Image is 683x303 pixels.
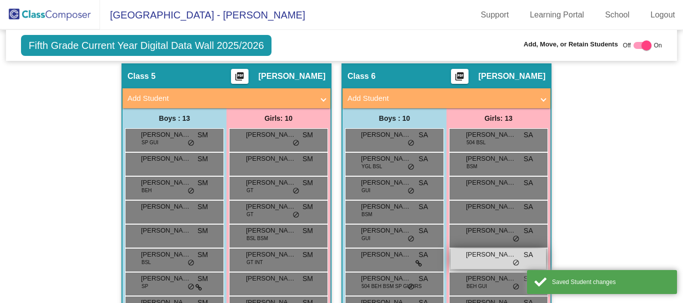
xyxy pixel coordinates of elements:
span: GT [246,211,253,218]
mat-icon: picture_as_pdf [453,71,465,85]
span: GT [246,187,253,194]
span: BSL BSM [246,235,268,242]
span: do_not_disturb_alt [187,187,194,195]
span: do_not_disturb_alt [187,139,194,147]
span: [PERSON_NAME] [361,202,411,212]
span: do_not_disturb_alt [292,187,299,195]
span: [PERSON_NAME] [141,202,191,212]
span: do_not_disturb_alt [407,235,414,243]
span: SA [418,226,428,236]
span: SA [523,154,533,164]
span: [PERSON_NAME] [246,226,296,236]
a: Learning Portal [522,7,592,23]
span: do_not_disturb_alt [292,211,299,219]
span: [PERSON_NAME] [246,130,296,140]
span: do_not_disturb_alt [512,259,519,267]
div: Saved Student changes [552,278,669,287]
span: [PERSON_NAME] [246,250,296,260]
span: do_not_disturb_alt [512,283,519,291]
div: Boys : 10 [342,108,446,128]
span: SA [418,202,428,212]
span: SM [197,202,208,212]
span: SA [523,274,533,284]
span: SM [197,250,208,260]
span: GT INT [246,259,263,266]
span: do_not_disturb_alt [407,163,414,171]
span: SM [197,226,208,236]
span: SM [302,274,313,284]
span: do_not_disturb_alt [187,283,194,291]
a: Support [473,7,517,23]
span: [PERSON_NAME] [246,274,296,284]
span: SA [418,274,428,284]
span: Fifth Grade Current Year Digital Data Wall 2025/2026 [21,35,271,56]
mat-panel-title: Add Student [127,93,313,104]
span: SP GUI [141,139,158,146]
span: [PERSON_NAME] [466,178,516,188]
span: 504 BSL [466,139,485,146]
span: [PERSON_NAME] [141,274,191,284]
span: [PERSON_NAME] [246,202,296,212]
span: BEH GUI [466,283,487,290]
span: do_not_disturb_alt [407,139,414,147]
span: GUI [361,187,370,194]
span: do_not_disturb_alt [407,283,414,291]
span: [PERSON_NAME] [141,154,191,164]
span: SM [197,154,208,164]
span: BEH [141,187,152,194]
span: BSM [361,211,372,218]
span: Add, Move, or Retain Students [523,39,618,49]
span: SM [302,250,313,260]
span: SM [302,178,313,188]
span: [GEOGRAPHIC_DATA] - [PERSON_NAME] [100,7,305,23]
button: Print Students Details [231,69,248,84]
mat-expansion-panel-header: Add Student [122,88,330,108]
span: [PERSON_NAME] [466,154,516,164]
span: GUI [361,235,370,242]
span: Class 6 [347,71,375,81]
span: SM [302,154,313,164]
span: SM [302,202,313,212]
span: [PERSON_NAME] [258,71,325,81]
span: SA [523,130,533,140]
span: SA [418,178,428,188]
span: SA [523,250,533,260]
span: [PERSON_NAME] [141,250,191,260]
a: Logout [642,7,683,23]
span: SM [302,130,313,140]
span: [PERSON_NAME] [478,71,545,81]
span: [PERSON_NAME] [361,130,411,140]
span: Class 5 [127,71,155,81]
span: [PERSON_NAME] [466,130,516,140]
span: do_not_disturb_alt [292,139,299,147]
span: BSL [141,259,151,266]
span: SM [197,178,208,188]
span: [PERSON_NAME] [361,250,411,260]
span: YGL BSL [361,163,382,170]
span: BSM [466,163,477,170]
div: Boys : 13 [122,108,226,128]
span: do_not_disturb_alt [407,187,414,195]
span: Off [623,41,631,50]
span: SA [418,250,428,260]
span: SP [141,283,148,290]
span: [PERSON_NAME] [361,178,411,188]
span: SA [523,226,533,236]
span: [PERSON_NAME] [246,154,296,164]
div: Girls: 13 [446,108,550,128]
span: On [654,41,662,50]
span: do_not_disturb_alt [187,259,194,267]
span: SA [418,130,428,140]
span: [PERSON_NAME] [141,226,191,236]
span: [PERSON_NAME] [246,178,296,188]
span: SA [523,178,533,188]
div: Girls: 10 [226,108,330,128]
span: [PERSON_NAME] [141,130,191,140]
span: 504 BEH BSM SP GUI IRS [361,283,421,290]
span: [PERSON_NAME] [466,274,516,284]
span: SM [197,274,208,284]
span: SM [197,130,208,140]
span: [PERSON_NAME] [141,178,191,188]
a: School [597,7,637,23]
span: do_not_disturb_alt [512,235,519,243]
